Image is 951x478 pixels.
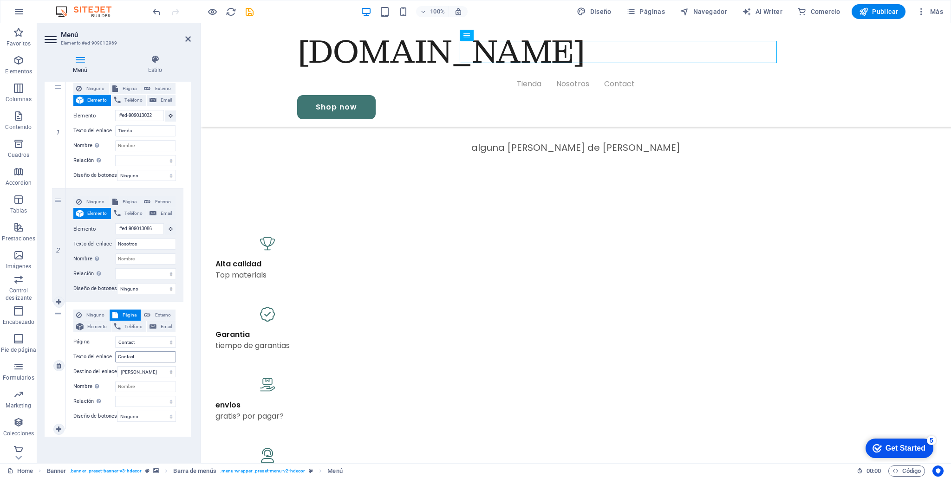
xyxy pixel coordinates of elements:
label: Elemento [73,224,115,235]
h3: Elemento #ed-909012969 [61,39,172,47]
div: Get Started 5 items remaining, 0% complete [7,5,75,24]
button: Más [913,4,947,19]
input: Texto del enlace... [115,239,176,250]
em: 2 [51,246,65,254]
span: Publicar [859,7,899,16]
input: Texto del enlace... [115,351,176,362]
img: Editor Logo [53,6,123,17]
div: 5 [69,2,78,11]
i: Este elemento es un preajuste personalizable [145,468,150,473]
button: Comercio [794,4,844,19]
i: Este elemento contiene un fondo [153,468,159,473]
span: Externo [153,310,173,321]
button: Página [110,83,141,94]
button: Ninguno [73,196,109,207]
span: . menu-wrapper .preset-menu-v2-hdecor [220,465,305,477]
h4: Estilo [119,55,191,74]
label: Relación [73,268,115,279]
label: Destino del enlace [73,366,117,377]
label: Nombre [73,381,115,392]
button: Email [147,208,176,219]
nav: breadcrumb [47,465,343,477]
p: Colecciones [3,430,34,437]
span: Teléfono [124,208,144,219]
i: Este elemento es un preajuste personalizable [309,468,313,473]
em: 1 [51,129,65,136]
label: Nombre [73,253,115,265]
label: Página [73,336,115,348]
button: Email [147,95,176,106]
label: Diseño de botones [73,283,117,294]
label: Diseño de botones [73,411,117,422]
button: Página [110,310,141,321]
span: Haz clic para seleccionar y doble clic para editar [327,465,342,477]
label: Elemento [73,110,115,122]
span: AI Writer [742,7,782,16]
button: Diseño [573,4,615,19]
p: Favoritos [7,40,31,47]
label: Relación [73,155,115,166]
button: AI Writer [738,4,786,19]
a: Haz clic para cancelar la selección y doble clic para abrir páginas [7,465,33,477]
span: Haz clic para seleccionar y doble clic para editar [173,465,216,477]
button: Teléfono [111,208,147,219]
span: Externo [153,83,173,94]
span: Email [159,321,173,332]
span: Elemento [86,208,108,219]
p: Imágenes [6,263,31,270]
button: Teléfono [111,321,147,332]
button: Teléfono [111,95,147,106]
span: Página [121,196,138,207]
button: Ninguno [73,83,109,94]
h4: Menú [45,55,119,74]
span: Página [121,310,138,321]
label: Texto del enlace [73,351,115,362]
button: Usercentrics [932,465,944,477]
button: Publicar [852,4,906,19]
label: Diseño de botones [73,170,117,181]
input: Nombre [115,140,176,151]
button: undo [151,6,162,17]
span: Diseño [577,7,612,16]
button: Elemento [73,321,111,332]
button: Haz clic para salir del modo de previsualización y seguir editando [207,6,218,17]
i: Al redimensionar, ajustar el nivel de zoom automáticamente para ajustarse al dispositivo elegido. [454,7,462,16]
p: Encabezado [3,318,34,326]
label: Relación [73,396,115,407]
p: Pie de página [1,346,36,354]
span: Comercio [797,7,840,16]
button: save [244,6,255,17]
span: : [873,467,874,474]
span: Haz clic para seleccionar y doble clic para editar [47,465,66,477]
span: Páginas [626,7,665,16]
button: Email [147,321,176,332]
span: Más [917,7,943,16]
input: Nombre [115,381,176,392]
p: Elementos [5,68,32,75]
button: Externo [141,83,176,94]
input: Texto del enlace... [115,125,176,136]
label: Texto del enlace [73,125,115,136]
span: Ninguno [85,310,106,321]
p: Marketing [6,402,31,409]
h6: Tiempo de la sesión [857,465,881,477]
span: Externo [153,196,173,207]
h6: 100% [430,6,445,17]
p: Tablas [10,207,27,214]
button: reload [225,6,236,17]
span: Elemento [86,321,108,332]
button: Externo [141,310,176,321]
span: . banner .preset-banner-v3-hdecor [70,465,142,477]
button: Código [888,465,925,477]
button: Elemento [73,95,111,106]
span: Email [159,95,173,106]
button: Página [110,196,141,207]
input: Ningún elemento seleccionado [115,223,164,234]
p: Prestaciones [2,235,35,242]
div: Diseño (Ctrl+Alt+Y) [573,4,615,19]
i: Deshacer: Cambiar elementos de menú (Ctrl+Z) [151,6,162,17]
p: Cuadros [8,151,30,159]
button: Navegador [676,4,731,19]
span: Ninguno [85,83,106,94]
span: Código [892,465,921,477]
